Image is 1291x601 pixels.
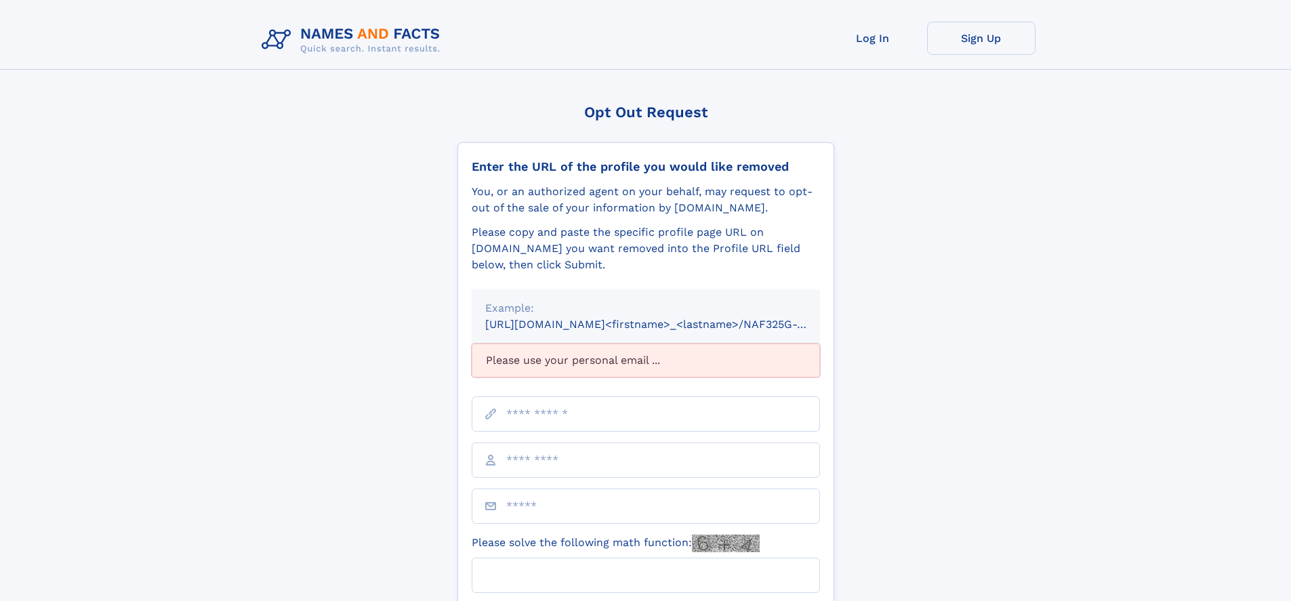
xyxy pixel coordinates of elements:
a: Log In [819,22,927,55]
div: Example: [485,300,806,316]
small: [URL][DOMAIN_NAME]<firstname>_<lastname>/NAF325G-xxxxxxxx [485,318,846,331]
a: Sign Up [927,22,1036,55]
div: You, or an authorized agent on your behalf, may request to opt-out of the sale of your informatio... [472,184,820,216]
div: Enter the URL of the profile you would like removed [472,159,820,174]
label: Please solve the following math function: [472,535,760,552]
div: Opt Out Request [457,104,834,121]
div: Please use your personal email ... [472,344,820,377]
img: Logo Names and Facts [256,22,451,58]
div: Please copy and paste the specific profile page URL on [DOMAIN_NAME] you want removed into the Pr... [472,224,820,273]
